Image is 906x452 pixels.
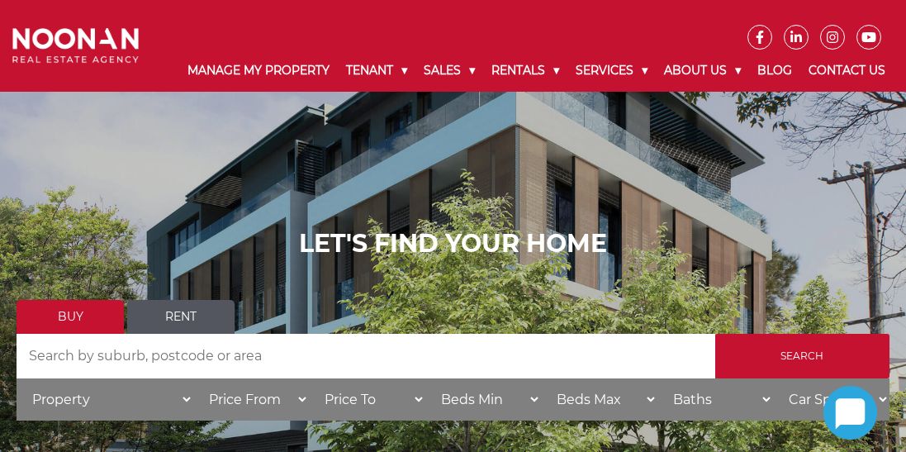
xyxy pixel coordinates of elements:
[338,50,415,92] a: Tenant
[17,300,124,334] a: Buy
[12,28,139,63] img: Noonan Real Estate Agency
[749,50,800,92] a: Blog
[17,229,889,259] h1: LET'S FIND YOUR HOME
[656,50,749,92] a: About Us
[17,334,715,378] input: Search by suburb, postcode or area
[800,50,894,92] a: Contact Us
[483,50,567,92] a: Rentals
[127,300,235,334] a: Rent
[415,50,483,92] a: Sales
[567,50,656,92] a: Services
[179,50,338,92] a: Manage My Property
[715,334,889,378] input: Search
